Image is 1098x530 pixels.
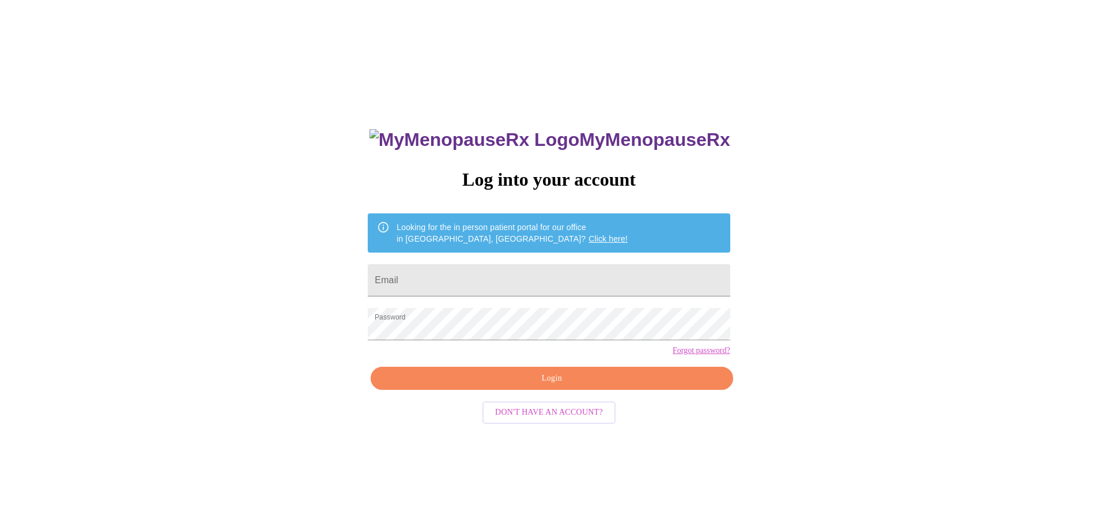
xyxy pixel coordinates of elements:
[369,129,730,151] h3: MyMenopauseRx
[371,367,733,390] button: Login
[397,217,628,249] div: Looking for the in person patient portal for our office in [GEOGRAPHIC_DATA], [GEOGRAPHIC_DATA]?
[480,407,618,416] a: Don't have an account?
[673,346,730,355] a: Forgot password?
[384,371,719,386] span: Login
[482,401,616,424] button: Don't have an account?
[495,405,603,420] span: Don't have an account?
[588,234,628,243] a: Click here!
[368,169,730,190] h3: Log into your account
[369,129,579,151] img: MyMenopauseRx Logo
